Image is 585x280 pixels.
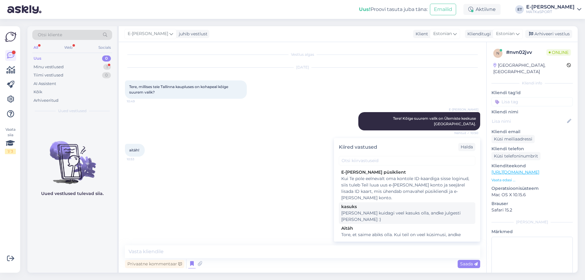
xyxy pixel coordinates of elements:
div: juhib vestlust [176,31,207,37]
div: Klient [413,31,428,37]
div: [DATE] [125,65,480,70]
input: Otsi kiirvastuseid [339,156,475,165]
div: Kui Te pole eelnevalt oma kontole ID-kaardiga sisse loginud, siis tuleb Teil luua uus e-[PERSON_N... [341,175,473,201]
p: Vaata edasi ... [491,177,573,183]
div: Uus [34,55,41,62]
p: Kliendi telefon [491,146,573,152]
div: ET [515,5,524,14]
span: aitäh! [129,148,139,152]
div: Socials [97,44,112,51]
span: Otsi kliente [38,32,62,38]
span: Saada [460,261,478,267]
span: Uued vestlused [58,108,87,114]
div: # nvn02jvv [506,49,546,56]
div: 1 / 3 [5,149,16,154]
input: Lisa nimi [492,118,566,125]
p: Operatsioonisüsteem [491,185,573,192]
div: 1 [103,64,111,70]
span: Tere! Kõige suurem valik on Ülemiste keskuse [GEOGRAPHIC_DATA]. [393,116,477,126]
span: Tere, millises teie Tallinna kaupluses on kohapeal kõige suurem valik? [129,84,229,94]
img: No chats [27,130,117,185]
p: Kliendi nimi [491,109,573,115]
div: Aktiivne [463,4,501,15]
p: Brauser [491,200,573,207]
p: Kliendi tag'id [491,90,573,96]
button: Emailid [430,4,456,15]
div: MATKaSPORT [526,9,575,14]
div: Vestlus algas [125,52,480,57]
b: Uus! [359,6,370,12]
div: Arhiveeritud [34,97,58,104]
div: Tore, et saime abiks olla. Kui teil on veel küsimusi, andke julgelt [PERSON_NAME] aitame hea meel... [341,232,473,244]
div: Proovi tasuta juba täna: [359,6,427,13]
div: [PERSON_NAME] [491,219,573,225]
div: Kõik [34,89,42,95]
div: Halda [458,143,475,151]
p: Märkmed [491,229,573,235]
div: kasuks [341,204,473,210]
div: [GEOGRAPHIC_DATA], [GEOGRAPHIC_DATA] [493,62,567,75]
div: Web [63,44,74,51]
div: Kliendi info [491,80,573,86]
p: Safari 15.2 [491,207,573,213]
div: Minu vestlused [34,64,64,70]
div: Küsi telefoninumbrit [491,152,541,160]
a: E-[PERSON_NAME]MATKaSPORT [526,5,581,14]
p: Klienditeekond [491,163,573,169]
div: Vaata siia [5,127,16,154]
p: Mac OS X 10.15.6 [491,192,573,198]
img: Askly Logo [5,31,16,43]
p: Uued vestlused tulevad siia. [41,190,104,197]
a: [URL][DOMAIN_NAME] [491,169,539,175]
div: 0 [102,55,111,62]
span: Estonian [496,30,515,37]
span: Online [546,49,571,56]
span: E-[PERSON_NAME] [128,30,168,37]
div: Privaatne kommentaar [125,260,184,268]
span: 10:49 [127,99,150,104]
div: E-[PERSON_NAME] [526,5,575,9]
div: E-[PERSON_NAME] püsiklient [341,169,473,175]
span: E-[PERSON_NAME] [449,107,478,112]
span: 10:53 [127,157,150,161]
div: Aitäh [341,225,473,232]
p: Kliendi email [491,129,573,135]
div: Küsi meiliaadressi [491,135,535,143]
span: Nähtud ✓ 10:50 [454,131,478,135]
div: Arhiveeri vestlus [525,30,572,38]
span: n [496,51,499,55]
div: All [32,44,39,51]
div: Tiimi vestlused [34,72,63,78]
div: [PERSON_NAME] kuidagi veel kasuks olla, andke julgesti [PERSON_NAME] :) [341,210,473,223]
div: Klienditugi [465,31,491,37]
div: AI Assistent [34,81,56,87]
input: Lisa tag [491,97,573,106]
span: Estonian [433,30,452,37]
div: Kiired vastused [339,144,377,151]
div: 0 [102,72,111,78]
